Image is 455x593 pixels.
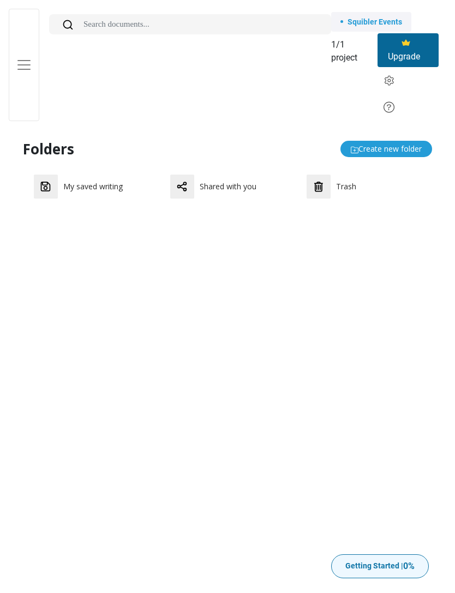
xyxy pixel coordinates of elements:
span: Squibler Events [348,16,402,27]
input: Search documents... [49,14,331,34]
button: Squibler Events [331,12,411,32]
h1: Folders [23,141,74,158]
button: Toggle navigation [9,9,39,121]
p: Trash [336,182,405,191]
span: Create new folder [351,143,422,154]
span: 1/1 project [331,32,369,67]
p: My saved writing [63,182,133,191]
button: Upgrade [378,33,439,67]
span: Upgrade [388,45,420,62]
button: Create new folder [340,141,432,157]
p: Shared with you [200,182,269,191]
